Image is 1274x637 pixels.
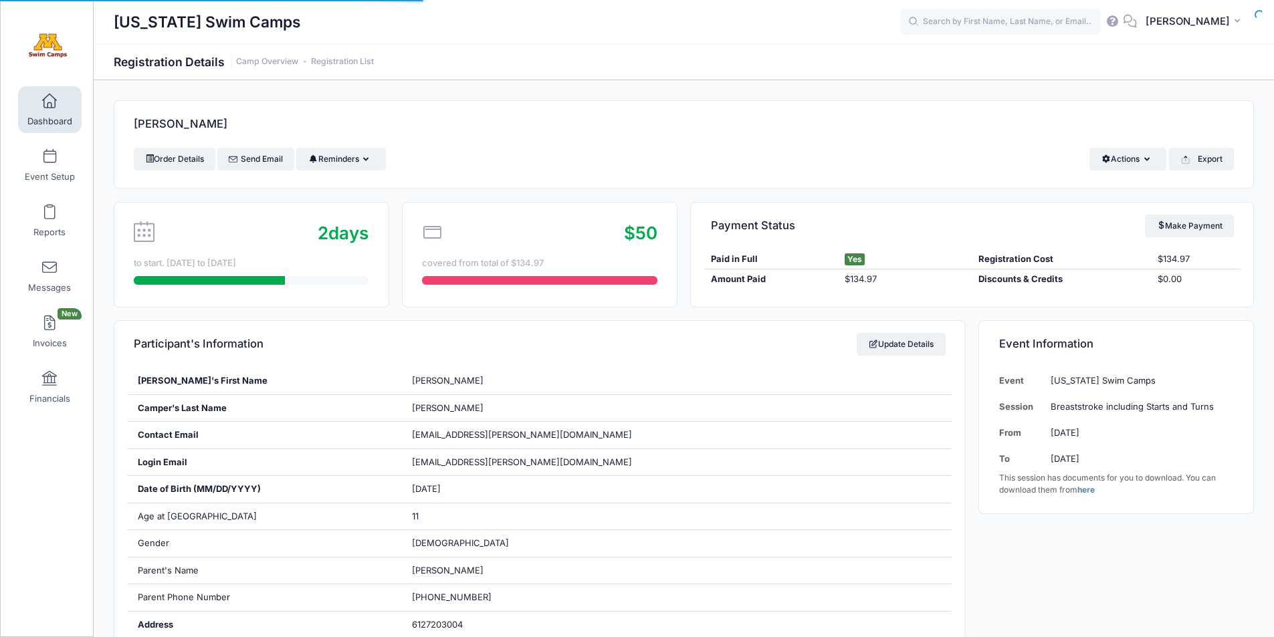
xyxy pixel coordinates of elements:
span: Yes [845,253,865,265]
span: 11 [412,511,419,521]
a: Messages [18,253,82,299]
div: Age at [GEOGRAPHIC_DATA] [128,503,403,530]
h1: [US_STATE] Swim Camps [114,7,301,37]
span: New [58,308,82,320]
span: [EMAIL_ADDRESS][PERSON_NAME][DOMAIN_NAME] [412,429,632,440]
span: $50 [624,223,657,243]
a: InvoicesNew [18,308,82,355]
div: covered from total of $134.97 [422,257,657,270]
span: [DATE] [412,483,441,494]
a: here [1077,485,1095,495]
div: $134.97 [838,273,972,286]
a: Dashboard [18,86,82,133]
span: [PERSON_NAME] [412,402,484,413]
td: [US_STATE] Swim Camps [1044,368,1233,394]
div: This session has documents for you to download. You can download them from [999,472,1234,496]
button: Actions [1089,148,1166,170]
div: Discounts & Credits [972,273,1151,286]
div: Contact Email [128,422,403,449]
a: Order Details [134,148,215,170]
span: 6127203004 [412,619,463,630]
a: Make Payment [1145,215,1234,237]
span: [PHONE_NUMBER] [412,592,492,602]
div: Login Email [128,449,403,476]
a: Minnesota Swim Camps [1,14,94,78]
span: Messages [28,282,71,293]
h4: [PERSON_NAME] [134,106,227,144]
a: Registration List [311,57,374,67]
h4: Participant's Information [134,326,263,364]
div: days [318,220,368,246]
div: Camper's Last Name [128,395,403,422]
a: Camp Overview [236,57,298,67]
span: [DEMOGRAPHIC_DATA] [412,537,509,548]
h1: Registration Details [114,55,374,69]
span: [PERSON_NAME] [412,565,484,576]
div: to start. [DATE] to [DATE] [134,257,368,270]
input: Search by First Name, Last Name, or Email... [900,9,1101,35]
div: $0.00 [1151,273,1241,286]
h4: Payment Status [711,207,795,245]
div: Date of Birth (MM/DD/YYYY) [128,476,403,503]
img: Minnesota Swim Camps [23,21,73,71]
span: [EMAIL_ADDRESS][PERSON_NAME][DOMAIN_NAME] [412,456,632,469]
span: Financials [29,393,70,404]
td: Event [999,368,1045,394]
div: $134.97 [1151,253,1241,266]
td: [DATE] [1044,446,1233,472]
span: Reports [33,227,66,238]
a: Send Email [217,148,294,170]
td: From [999,420,1045,446]
button: Reminders [296,148,385,170]
div: Amount Paid [704,273,838,286]
div: Gender [128,530,403,557]
span: [PERSON_NAME] [1146,14,1230,29]
td: [DATE] [1044,420,1233,446]
span: [PERSON_NAME] [412,375,484,386]
button: [PERSON_NAME] [1137,7,1254,37]
a: Financials [18,364,82,410]
button: Export [1169,148,1234,170]
span: 2 [318,223,328,243]
div: Parent's Name [128,557,403,584]
span: Event Setup [25,171,75,182]
td: To [999,446,1045,472]
a: Event Setup [18,142,82,188]
span: Dashboard [27,116,72,127]
td: Session [999,394,1045,420]
h4: Event Information [999,326,1093,364]
a: Reports [18,197,82,244]
td: Breaststroke including Starts and Turns [1044,394,1233,420]
div: Registration Cost [972,253,1151,266]
a: Update Details [857,333,946,356]
div: Parent Phone Number [128,584,403,611]
div: Paid in Full [704,253,838,266]
span: Invoices [33,338,67,349]
div: [PERSON_NAME]'s First Name [128,368,403,394]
